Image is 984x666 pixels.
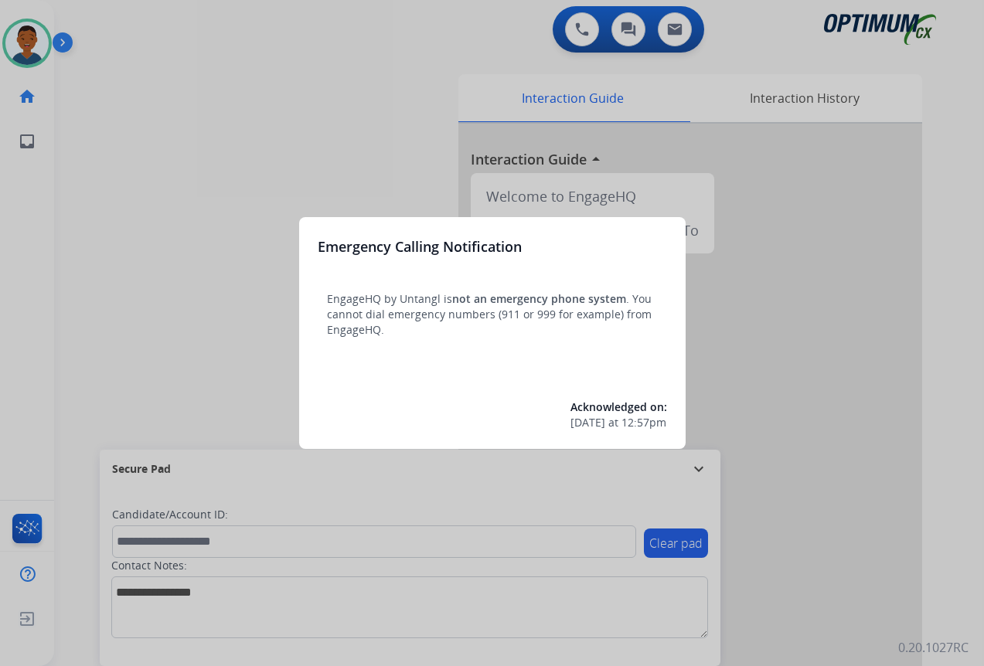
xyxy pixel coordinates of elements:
[621,415,666,430] span: 12:57pm
[318,236,522,257] h3: Emergency Calling Notification
[570,415,667,430] div: at
[452,291,626,306] span: not an emergency phone system
[898,638,969,657] p: 0.20.1027RC
[570,399,667,414] span: Acknowledged on:
[570,415,605,430] span: [DATE]
[327,291,658,338] p: EngageHQ by Untangl is . You cannot dial emergency numbers (911 or 999 for example) from EngageHQ.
